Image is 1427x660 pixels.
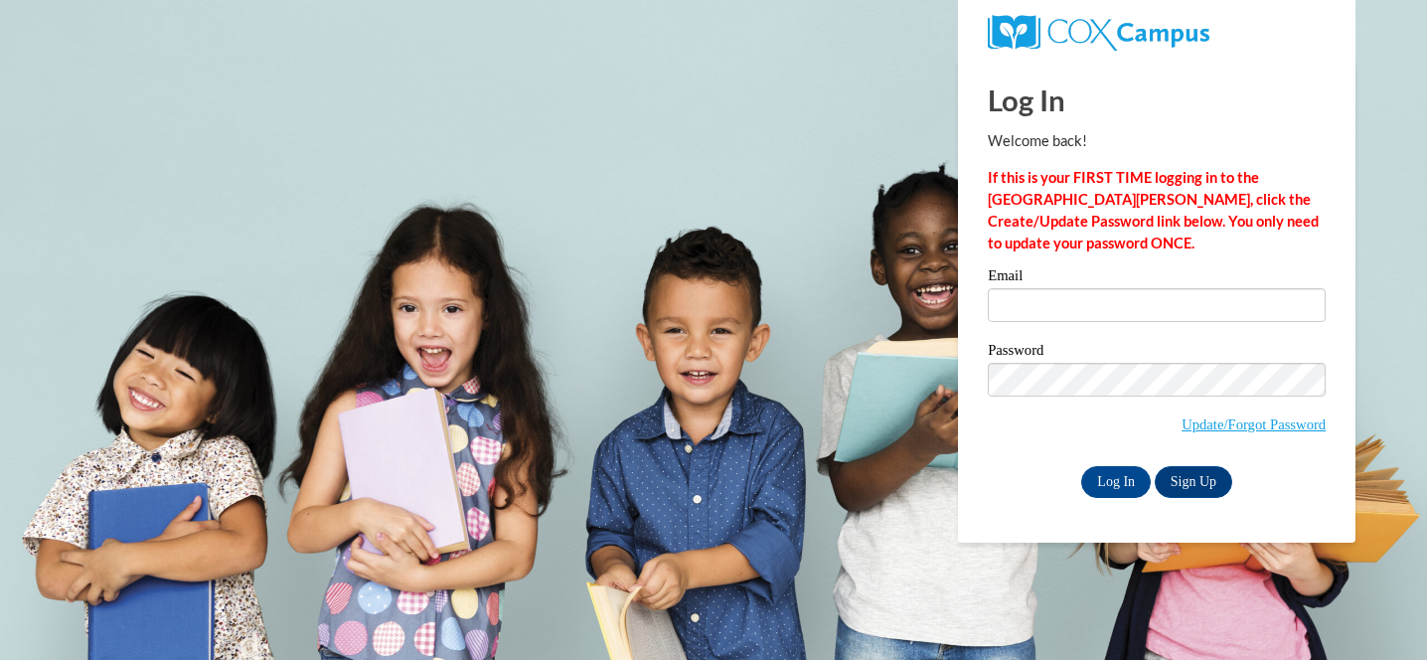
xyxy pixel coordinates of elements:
h1: Log In [988,80,1326,120]
a: Update/Forgot Password [1182,416,1326,432]
a: COX Campus [988,23,1209,40]
input: Log In [1081,466,1151,498]
p: Welcome back! [988,130,1326,152]
a: Sign Up [1155,466,1232,498]
img: COX Campus [988,15,1209,51]
strong: If this is your FIRST TIME logging in to the [GEOGRAPHIC_DATA][PERSON_NAME], click the Create/Upd... [988,169,1319,251]
label: Email [988,268,1326,288]
label: Password [988,343,1326,363]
